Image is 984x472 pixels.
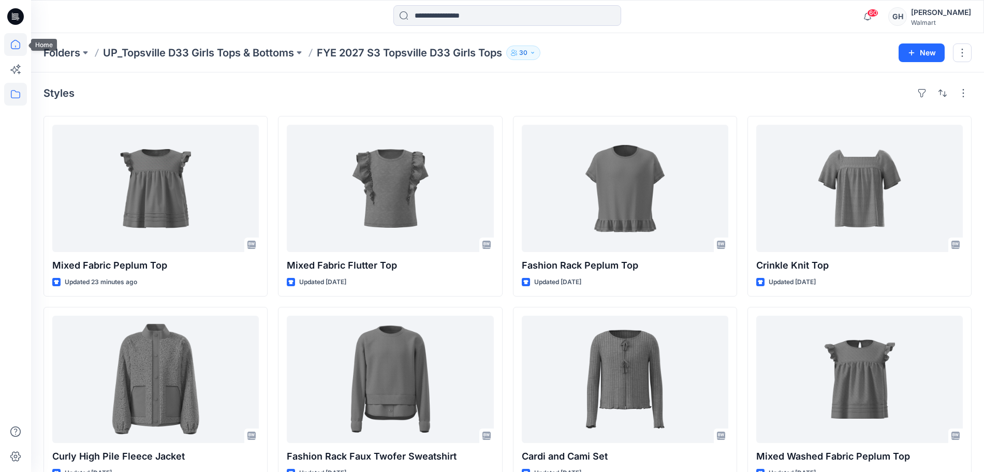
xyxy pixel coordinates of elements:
a: Cardi and Cami Set [522,316,728,443]
p: Mixed Fabric Flutter Top [287,258,493,273]
button: New [899,43,945,62]
h4: Styles [43,87,75,99]
a: Folders [43,46,80,60]
p: Updated [DATE] [299,277,346,288]
p: FYE 2027 S3 Topsville D33 Girls Tops [317,46,502,60]
p: Mixed Washed Fabric Peplum Top [756,449,963,464]
span: 60 [867,9,878,17]
p: Cardi and Cami Set [522,449,728,464]
p: Crinkle Knit Top [756,258,963,273]
p: Curly High Pile Fleece Jacket [52,449,259,464]
p: Mixed Fabric Peplum Top [52,258,259,273]
a: Curly High Pile Fleece Jacket [52,316,259,443]
p: Updated [DATE] [769,277,816,288]
a: UP_Topsville D33 Girls Tops & Bottoms [103,46,294,60]
div: Walmart [911,19,971,26]
p: Updated [DATE] [534,277,581,288]
a: Fashion Rack Peplum Top [522,125,728,252]
a: Mixed Fabric Flutter Top [287,125,493,252]
a: Mixed Fabric Peplum Top [52,125,259,252]
p: Updated 23 minutes ago [65,277,137,288]
p: 30 [519,47,527,58]
p: Fashion Rack Faux Twofer Sweatshirt [287,449,493,464]
div: [PERSON_NAME] [911,6,971,19]
button: 30 [506,46,540,60]
p: Fashion Rack Peplum Top [522,258,728,273]
a: Mixed Washed Fabric Peplum Top [756,316,963,443]
div: GH [888,7,907,26]
a: Crinkle Knit Top [756,125,963,252]
a: Fashion Rack Faux Twofer Sweatshirt [287,316,493,443]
